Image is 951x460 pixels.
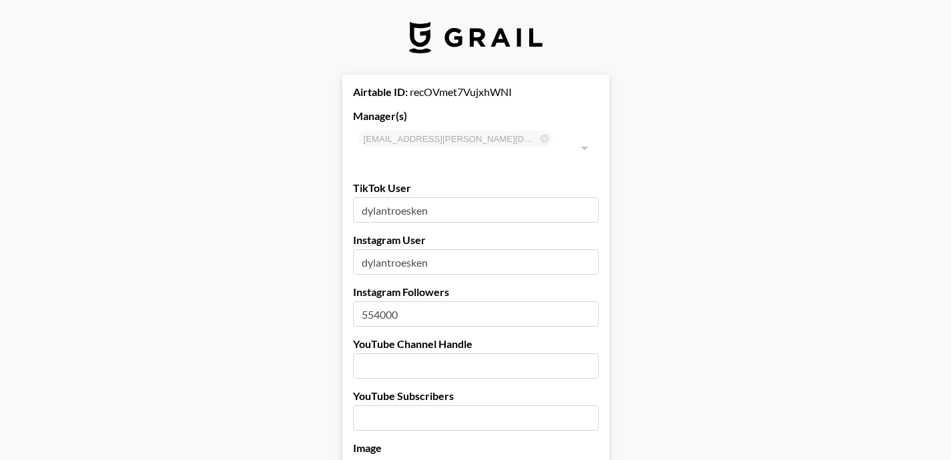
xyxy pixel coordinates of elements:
[353,181,599,195] label: TikTok User
[353,233,599,247] label: Instagram User
[353,85,599,99] div: recOVmet7VujxhWNI
[353,337,599,351] label: YouTube Channel Handle
[353,85,408,98] strong: Airtable ID:
[353,389,599,403] label: YouTube Subscribers
[353,441,599,455] label: Image
[353,109,599,123] label: Manager(s)
[409,21,543,53] img: Grail Talent Logo
[353,285,599,299] label: Instagram Followers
